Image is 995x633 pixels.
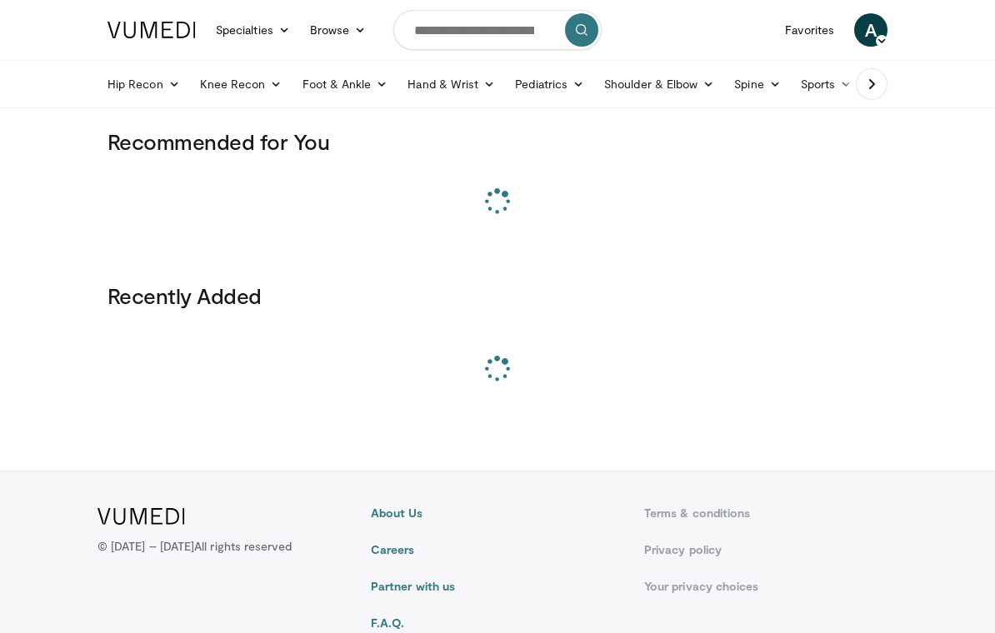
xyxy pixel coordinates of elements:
a: Shoulder & Elbow [594,67,724,101]
a: Privacy policy [644,541,897,558]
input: Search topics, interventions [393,10,602,50]
a: Foot & Ankle [292,67,398,101]
a: Knee Recon [190,67,292,101]
a: F.A.Q. [371,615,624,631]
a: Hip Recon [97,67,190,101]
img: VuMedi Logo [107,22,196,38]
a: Careers [371,541,624,558]
a: Specialties [206,13,300,47]
a: About Us [371,505,624,521]
img: VuMedi Logo [97,508,185,525]
a: Pediatrics [505,67,594,101]
a: Partner with us [371,578,624,595]
a: Sports [791,67,862,101]
p: © [DATE] – [DATE] [97,538,292,555]
span: All rights reserved [194,539,292,553]
a: Hand & Wrist [397,67,505,101]
h3: Recommended for You [107,128,887,155]
a: Terms & conditions [644,505,897,521]
a: Spine [724,67,790,101]
a: Browse [300,13,377,47]
a: Favorites [775,13,844,47]
h3: Recently Added [107,282,887,309]
a: A [854,13,887,47]
a: Your privacy choices [644,578,897,595]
